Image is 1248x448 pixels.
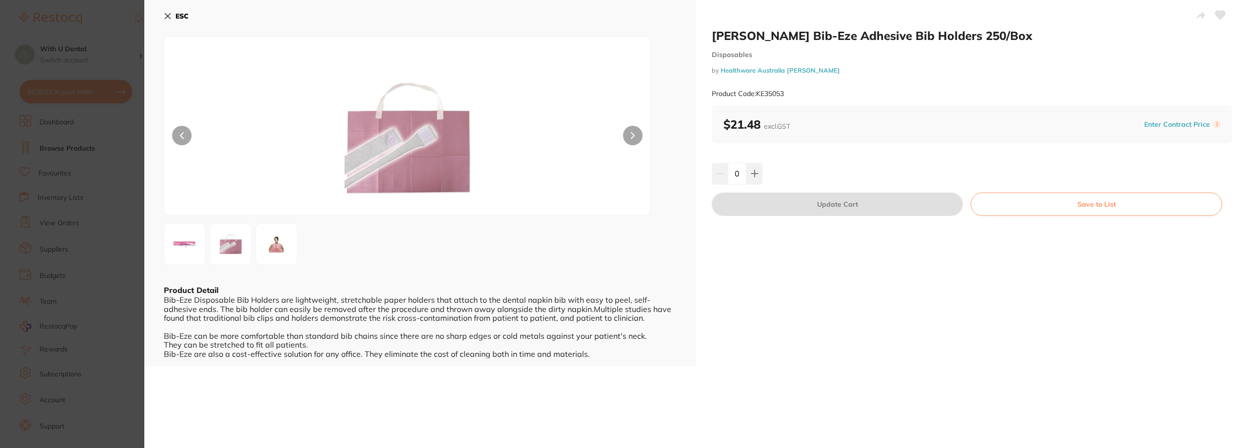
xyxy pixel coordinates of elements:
[723,117,790,132] b: $21.48
[175,12,189,20] b: ESC
[712,28,1232,43] h2: [PERSON_NAME] Bib-Eze Adhesive Bib Holders 250/Box
[259,227,294,262] img: XzEyXy5qcGc
[712,51,1232,59] small: Disposables
[164,295,677,358] div: Bib-Eze Disposable Bib Holders are lightweight, stretchable paper holders that attach to the dent...
[721,66,840,74] a: Healthware Australia [PERSON_NAME]
[971,193,1222,216] button: Save to List
[1213,120,1221,128] label: i
[712,90,784,98] small: Product Code: KE35053
[164,8,189,24] button: ESC
[167,227,202,262] img: LzM1MDUzLmpwZw
[1141,120,1213,129] button: Enter Contract Price
[712,67,1232,74] small: by
[261,61,553,215] img: LmpwZw
[164,285,218,295] b: Product Detail
[213,227,248,262] img: LmpwZw
[764,122,790,131] span: excl. GST
[712,193,963,216] button: Update Cart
